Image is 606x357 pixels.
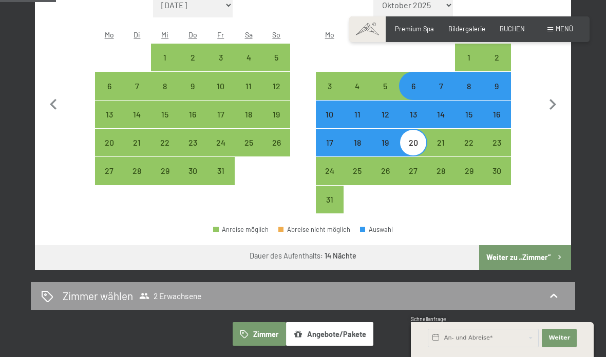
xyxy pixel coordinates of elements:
abbr: Montag [105,30,114,39]
abbr: Mittwoch [161,30,168,39]
div: Anreise möglich [95,101,123,128]
span: 2 Erwachsene [139,291,201,301]
div: 15 [152,110,178,136]
button: Zimmer [233,322,286,346]
div: Anreise möglich [399,129,427,156]
div: Thu Jul 16 2026 [179,101,206,128]
div: Wed Jul 22 2026 [151,129,179,156]
div: 28 [428,167,454,192]
div: Anreise möglich [151,157,179,185]
div: Sat Jul 18 2026 [235,101,262,128]
div: 5 [263,53,289,79]
div: Mon Aug 10 2026 [316,101,344,128]
div: Tue Jul 21 2026 [123,129,151,156]
div: Anreise möglich [235,44,262,71]
div: Wed Jul 08 2026 [151,72,179,100]
div: Sun Aug 23 2026 [483,129,510,156]
span: Bildergalerie [448,25,485,33]
div: 14 [428,110,454,136]
div: Mon Aug 24 2026 [316,157,344,185]
div: Sat Aug 22 2026 [455,129,483,156]
div: Fri Aug 28 2026 [427,157,455,185]
div: Mon Jul 06 2026 [95,72,123,100]
div: Anreise nicht möglich [371,101,399,128]
div: 8 [152,82,178,108]
div: 26 [263,138,289,164]
div: Anreise möglich [483,157,510,185]
h2: Zimmer wählen [63,288,133,303]
div: Anreise möglich [371,129,399,156]
div: Thu Aug 13 2026 [399,101,427,128]
div: 19 [263,110,289,136]
div: 6 [96,82,122,108]
div: Tue Jul 28 2026 [123,157,151,185]
div: Mon Aug 17 2026 [316,129,344,156]
div: Anreise möglich [207,101,235,128]
div: Anreise möglich [371,72,399,100]
div: Anreise möglich [95,72,123,100]
div: Sun Aug 16 2026 [483,101,510,128]
div: Anreise möglich [207,72,235,100]
div: Fri Aug 21 2026 [427,129,455,156]
div: 2 [484,53,509,79]
div: 14 [124,110,150,136]
div: Fri Jul 03 2026 [207,44,235,71]
div: 17 [317,138,343,164]
div: 22 [152,138,178,164]
div: Anreise möglich [455,129,483,156]
div: 11 [345,110,370,136]
div: Anreise möglich [455,101,483,128]
div: Anreise möglich [207,157,235,185]
div: Anreise möglich [235,101,262,128]
div: Anreise möglich [123,101,151,128]
div: Tue Jul 14 2026 [123,101,151,128]
abbr: Montag [325,30,334,39]
div: Thu Aug 06 2026 [399,72,427,100]
div: Mon Jul 13 2026 [95,101,123,128]
div: 7 [124,82,150,108]
div: Thu Jul 23 2026 [179,129,206,156]
div: 26 [372,167,398,192]
div: Anreise möglich [483,44,510,71]
div: Anreise möglich [179,101,206,128]
div: 18 [345,138,370,164]
button: Angebote/Pakete [286,322,373,346]
div: Anreise möglich [316,157,344,185]
div: 10 [317,110,343,136]
div: Anreise möglich [179,157,206,185]
div: 24 [208,138,234,164]
div: Wed Aug 19 2026 [371,129,399,156]
div: 19 [372,138,398,164]
div: Sat Aug 29 2026 [455,157,483,185]
div: 29 [152,167,178,192]
div: 31 [208,167,234,192]
div: Wed Jul 01 2026 [151,44,179,71]
div: Anreise möglich [262,44,290,71]
div: Anreise möglich [235,129,262,156]
a: Premium Spa [395,25,434,33]
div: 17 [208,110,234,136]
div: 22 [456,138,482,164]
div: Anreise nicht möglich [316,101,344,128]
b: 14 Nächte [325,251,356,260]
div: 4 [345,82,370,108]
div: 3 [208,53,234,79]
div: Anreise möglich [151,44,179,71]
div: Sun Aug 02 2026 [483,44,510,71]
div: 24 [317,167,343,192]
a: BUCHEN [500,25,525,33]
div: Mon Jul 20 2026 [95,129,123,156]
div: 31 [317,195,343,221]
div: Anreise möglich [399,72,427,100]
div: Anreise möglich [123,129,151,156]
div: Anreise möglich [179,72,206,100]
div: 6 [400,82,426,108]
div: Wed Jul 15 2026 [151,101,179,128]
div: Sun Aug 30 2026 [483,157,510,185]
div: Sat Aug 01 2026 [455,44,483,71]
div: Mon Aug 03 2026 [316,72,344,100]
div: Anreise möglich [344,157,371,185]
div: Anreise möglich [427,129,455,156]
div: 29 [456,167,482,192]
